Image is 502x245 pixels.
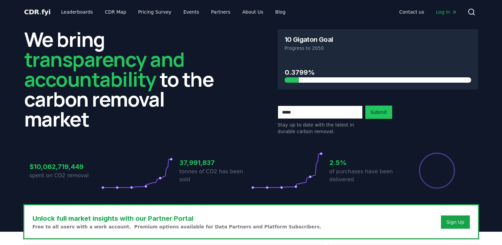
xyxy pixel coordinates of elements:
[285,67,471,77] h3: 0.3799%
[270,6,291,18] a: Blog
[431,6,462,18] a: Log in
[39,8,41,16] span: .
[394,6,462,18] nav: Main
[24,7,51,17] a: CDR.fyi
[30,172,101,180] p: spent on CO2 removal
[56,6,98,18] a: Leaderboards
[24,8,51,16] span: CDR fyi
[446,219,464,225] a: Sign Up
[33,223,322,230] p: Free to all users with a work account. Premium options available for Data Partners and Platform S...
[30,162,101,172] h3: $10,062,719,449
[56,6,291,18] nav: Main
[33,213,322,223] h3: Unlock full market insights with our Partner Portal
[365,106,393,119] button: Submit
[441,215,469,229] button: Sign Up
[100,6,131,18] a: CDR Map
[329,158,401,168] h3: 2.5%
[179,168,251,184] p: tonnes of CO2 has been sold
[206,6,236,18] a: Partners
[24,45,184,93] span: transparency and accountability
[178,6,204,18] a: Events
[285,45,471,51] p: Progress to 2050
[237,6,268,18] a: About Us
[329,168,401,184] p: of purchases have been delivered
[436,9,457,15] span: Log in
[24,29,225,129] h2: We bring to the carbon removal market
[394,6,429,18] a: Contact us
[285,36,333,43] h3: 10 Gigaton Goal
[133,6,177,18] a: Pricing Survey
[179,158,251,168] h3: 37,991,837
[278,122,363,135] p: Stay up to date with the latest in durable carbon removal.
[418,152,456,189] div: Percentage of sales delivered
